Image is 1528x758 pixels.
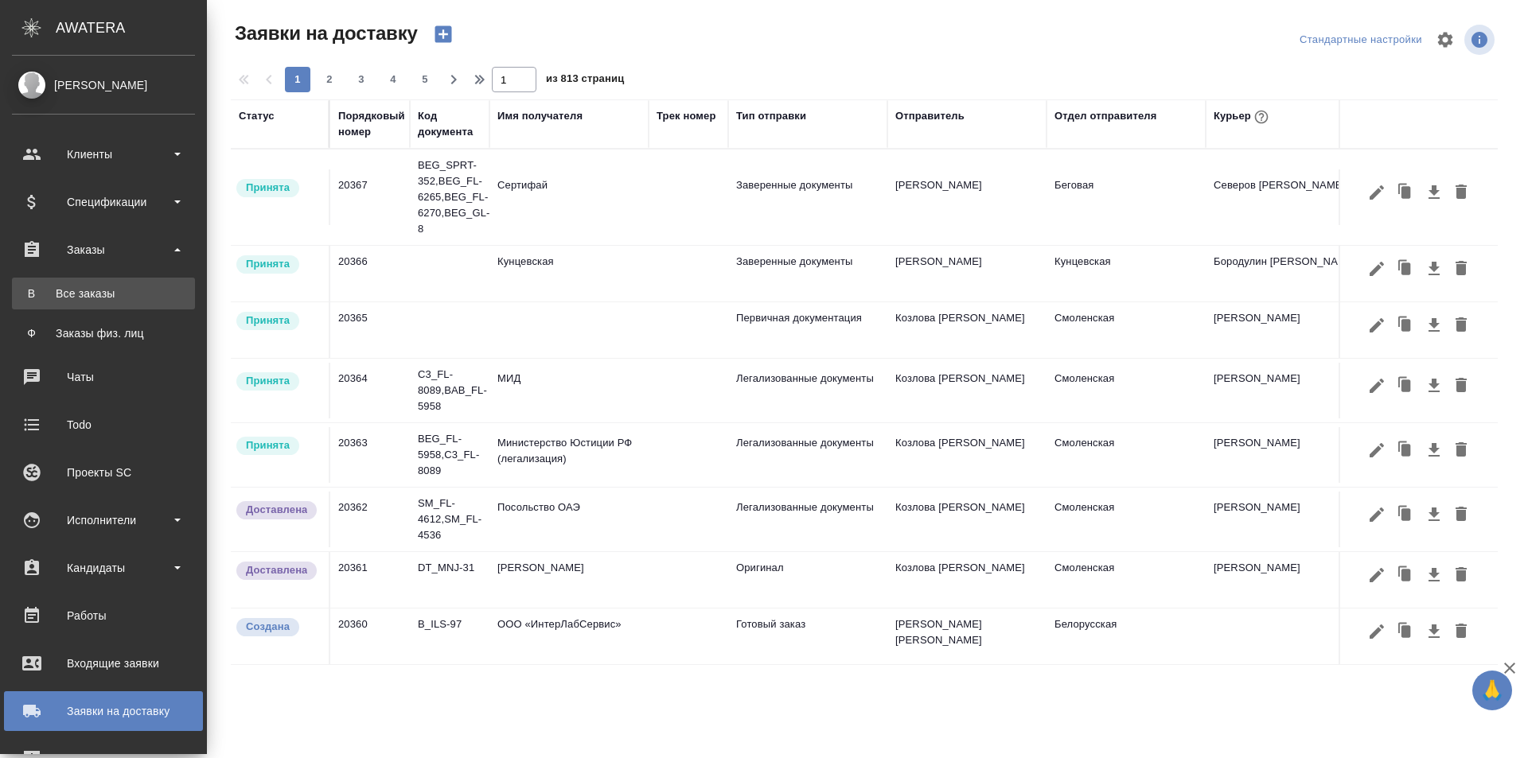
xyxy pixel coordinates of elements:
button: 2 [317,67,342,92]
button: Скачать [1421,254,1448,284]
button: Клонировать [1390,616,1421,647]
td: Легализованные документы [728,363,887,418]
div: Заказы физ. лиц [20,325,187,341]
button: Удалить [1448,560,1475,590]
button: 🙏 [1472,671,1512,710]
a: Заявки на доставку [4,691,203,731]
td: [PERSON_NAME] [1206,492,1365,547]
td: [PERSON_NAME] [PERSON_NAME] [887,608,1047,664]
div: Todo [12,413,195,437]
td: SM_FL-4612,SM_FL-4536 [410,488,489,551]
p: Доставлена [246,562,307,578]
td: Заверенные документы [728,169,887,225]
td: [PERSON_NAME] [1206,363,1365,418]
td: B_ILS-97 [410,608,489,664]
p: Принята [246,437,290,453]
div: Документы доставлены, фактическая дата доставки проставиться автоматически [235,500,321,521]
a: ВВсе заказы [12,278,195,309]
td: Смоленская [1047,363,1206,418]
td: 20363 [330,427,410,483]
button: Удалить [1448,254,1475,284]
button: Удалить [1448,616,1475,647]
td: Смоленская [1047,492,1206,547]
div: Курьер назначен [235,177,321,199]
td: 20366 [330,246,410,301]
p: Принята [246,256,290,272]
td: BEG_SPRT-352,BEG_FL-6265,BEG_FL-6270,BEG_GL-8 [410,150,489,245]
button: Скачать [1421,435,1448,465]
td: ООО «ИнтерЛабСервис» [489,608,649,664]
td: Смоленская [1047,427,1206,483]
button: Удалить [1448,310,1475,340]
div: Курьер [1214,107,1272,127]
p: Принята [246,373,290,389]
div: Новая заявка, еще не передана в работу [235,616,321,638]
td: Козлова [PERSON_NAME] [887,302,1047,358]
button: Редактировать [1363,254,1390,284]
button: Удалить [1448,371,1475,401]
span: 5 [412,72,438,87]
div: Курьер назначен [235,435,321,457]
button: Скачать [1421,177,1448,208]
td: Оригинал [728,552,887,608]
div: Исполнители [12,508,195,532]
div: Имя получателя [497,108,583,124]
div: split button [1296,28,1426,52]
button: Клонировать [1390,254,1421,284]
td: 20362 [330,492,410,547]
td: 20360 [330,608,410,664]
div: Статус [239,108,275,124]
td: Готовый заказ [728,608,887,664]
span: Заявки на доставку [231,21,418,46]
button: Клонировать [1390,500,1421,530]
td: Козлова [PERSON_NAME] [887,552,1047,608]
td: Северов [PERSON_NAME] [1206,169,1365,225]
div: [PERSON_NAME] [12,76,195,94]
button: 3 [349,67,374,92]
div: Документы доставлены, фактическая дата доставки проставиться автоматически [235,560,321,581]
td: Кунцевская [489,246,649,301]
div: Чаты [12,365,195,389]
a: Входящие заявки [4,643,203,683]
button: Скачать [1421,616,1448,647]
span: 4 [380,72,406,87]
a: Проекты SC [4,453,203,492]
td: [PERSON_NAME] [1206,552,1365,608]
td: Кунцевская [1047,246,1206,301]
td: [PERSON_NAME] [1206,302,1365,358]
a: Работы [4,596,203,636]
span: из 813 страниц [546,69,624,92]
td: Козлова [PERSON_NAME] [887,427,1047,483]
td: Бородулин [PERSON_NAME] [1206,246,1365,301]
td: Легализованные документы [728,427,887,483]
span: 2 [317,72,342,87]
button: Редактировать [1363,435,1390,465]
button: 4 [380,67,406,92]
button: Редактировать [1363,500,1390,530]
td: 20365 [330,302,410,358]
td: [PERSON_NAME] [887,246,1047,301]
button: Скачать [1421,310,1448,340]
td: Смоленская [1047,302,1206,358]
td: Легализованные документы [728,492,887,547]
div: Проекты SC [12,461,195,484]
td: Смоленская [1047,552,1206,608]
td: МИД [489,363,649,418]
button: Клонировать [1390,435,1421,465]
td: Белорусская [1047,608,1206,664]
span: Настроить таблицу [1426,21,1464,59]
td: 20361 [330,552,410,608]
div: Тип отправки [736,108,806,124]
td: Первичная документация [728,302,887,358]
p: Создана [246,619,290,635]
td: Министерство Юстиции РФ (легализация) [489,427,649,483]
button: Скачать [1421,560,1448,590]
td: Заверенные документы [728,246,887,301]
button: Скачать [1421,371,1448,401]
button: При выборе курьера статус заявки автоматически поменяется на «Принята» [1251,107,1272,127]
div: Клиенты [12,142,195,166]
button: Клонировать [1390,177,1421,208]
div: Спецификации [12,190,195,214]
div: Работы [12,604,195,628]
span: 🙏 [1479,674,1506,707]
